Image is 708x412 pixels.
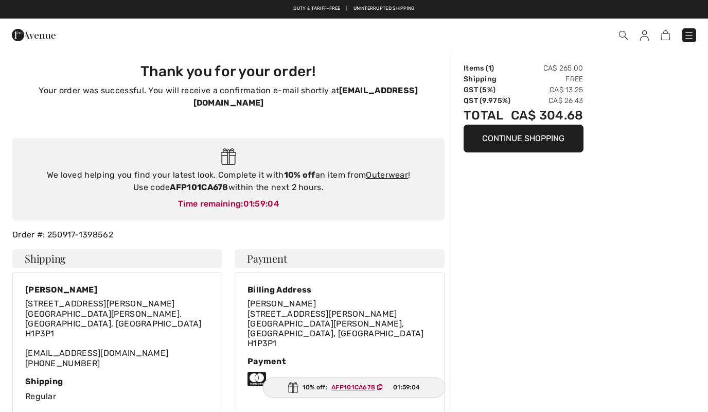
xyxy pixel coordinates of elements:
[288,382,298,393] img: Gift.svg
[661,30,670,40] img: Shopping Bag
[25,299,209,368] div: [EMAIL_ADDRESS][DOMAIN_NAME] [PHONE_NUMBER]
[464,63,511,74] td: Items ( )
[488,64,491,73] span: 1
[19,84,438,109] p: Your order was successful. You will receive a confirmation e-mail shortly at
[247,356,432,366] div: Payment
[464,74,511,84] td: Shipping
[12,29,56,39] a: 1ère Avenue
[366,170,408,180] a: Outerwear
[247,285,432,295] div: Billing Address
[511,95,583,106] td: CA$ 26.43
[25,285,209,295] div: [PERSON_NAME]
[243,199,279,209] span: 01:59:04
[331,384,375,391] ins: AFP101CA678
[464,84,511,95] td: GST (5%)
[170,182,228,192] strong: AFP101CA678
[25,376,209,386] div: Shipping
[511,84,583,95] td: CA$ 13.25
[640,30,649,41] img: My Info
[464,95,511,106] td: QST (9.975%)
[247,309,424,349] span: [STREET_ADDRESS][PERSON_NAME] [GEOGRAPHIC_DATA][PERSON_NAME], [GEOGRAPHIC_DATA], [GEOGRAPHIC_DATA...
[464,125,583,152] button: Continue Shopping
[619,31,628,40] img: Search
[284,170,315,180] strong: 10% off
[511,63,583,74] td: CA$ 265.00
[235,249,445,268] h4: Payment
[247,299,316,308] span: [PERSON_NAME]
[19,63,438,80] h3: Thank you for your order!
[684,30,694,41] img: Menu
[23,198,434,210] div: Time remaining:
[25,299,202,338] span: [STREET_ADDRESS][PERSON_NAME] [GEOGRAPHIC_DATA][PERSON_NAME], [GEOGRAPHIC_DATA], [GEOGRAPHIC_DATA...
[511,74,583,84] td: Free
[193,85,418,108] strong: [EMAIL_ADDRESS][DOMAIN_NAME]
[263,377,446,398] div: 10% off:
[511,106,583,125] td: CA$ 304.68
[6,229,451,241] div: Order #: 250917-1398562
[393,383,420,392] span: 01:59:04
[464,106,511,125] td: Total
[12,25,56,45] img: 1ère Avenue
[12,249,222,268] h4: Shipping
[221,148,237,165] img: Gift.svg
[25,376,209,403] div: Regular
[23,169,434,194] div: We loved helping you find your latest look. Complete it with an item from ! Use code within the n...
